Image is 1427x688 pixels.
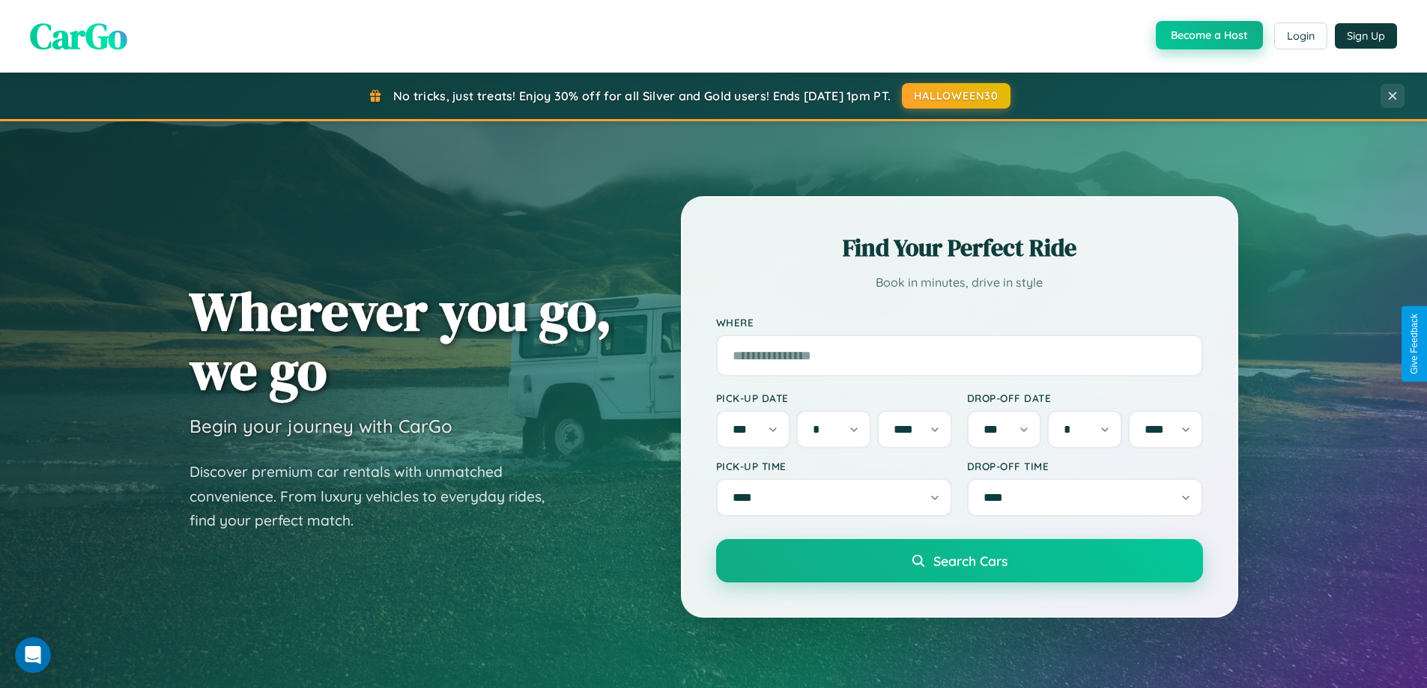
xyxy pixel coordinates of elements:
h1: Wherever you go, we go [190,281,612,400]
span: No tricks, just treats! Enjoy 30% off for all Silver and Gold users! Ends [DATE] 1pm PT. [393,88,891,103]
button: Become a Host [1156,21,1263,49]
label: Pick-up Time [716,460,952,472]
label: Drop-off Time [967,460,1203,472]
p: Discover premium car rentals with unmatched convenience. From luxury vehicles to everyday rides, ... [190,460,564,533]
label: Pick-up Date [716,392,952,404]
button: Sign Up [1335,23,1397,49]
p: Book in minutes, drive in style [716,272,1203,293]
h3: Begin your journey with CarGo [190,415,452,437]
label: Where [716,316,1203,329]
button: HALLOWEEN30 [902,83,1011,109]
button: Search Cars [716,539,1203,582]
h2: Find Your Perfect Ride [716,231,1203,264]
label: Drop-off Date [967,392,1203,404]
div: Give Feedback [1409,314,1420,374]
button: Login [1274,22,1327,49]
span: Search Cars [933,552,1008,569]
iframe: Intercom live chat [15,637,51,673]
span: CarGo [30,11,127,61]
